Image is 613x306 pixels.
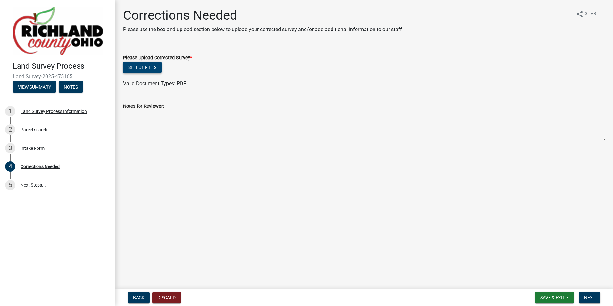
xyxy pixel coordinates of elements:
h1: Corrections Needed [123,8,402,23]
button: View Summary [13,81,56,93]
wm-modal-confirm: Summary [13,85,56,90]
label: Please Upload Corrected Survey [123,56,192,60]
wm-modal-confirm: Notes [59,85,83,90]
img: Richland County, Ohio [13,7,103,55]
button: Discard [152,292,181,303]
div: 2 [5,124,15,135]
label: Notes for Reviewer: [123,104,164,109]
h4: Land Survey Process [13,62,110,71]
div: 1 [5,106,15,116]
div: 3 [5,143,15,153]
span: Next [584,295,595,300]
span: Back [133,295,145,300]
div: Land Survey Process Information [21,109,87,114]
button: Select files [123,62,162,73]
div: Intake Form [21,146,45,150]
button: shareShare [571,8,604,20]
span: Valid Document Types: PDF [123,81,186,87]
p: Please use the box and upload section below to upload your corrected survey and/or add additional... [123,26,402,33]
button: Next [579,292,600,303]
div: Corrections Needed [21,164,60,169]
span: Land Survey-2025-475165 [13,73,103,80]
div: Parcel search [21,127,47,132]
button: Notes [59,81,83,93]
div: 5 [5,180,15,190]
i: share [576,10,584,18]
span: Save & Exit [540,295,565,300]
button: Back [128,292,150,303]
span: Share [585,10,599,18]
button: Save & Exit [535,292,574,303]
div: 4 [5,161,15,172]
